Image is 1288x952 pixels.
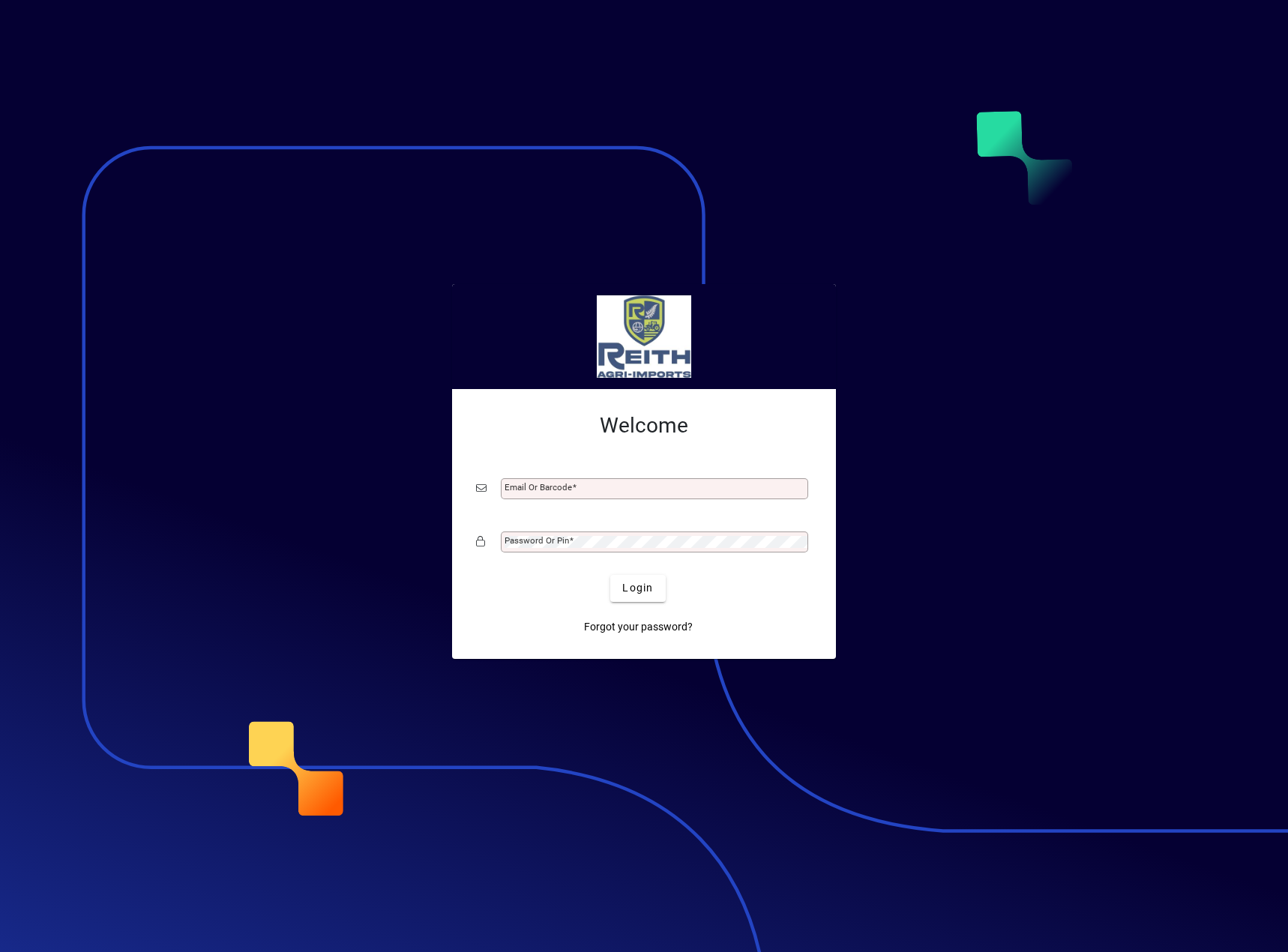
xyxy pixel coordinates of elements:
[505,482,572,492] mat-label: Email or Barcode
[476,413,812,439] h2: Welcome
[622,580,653,596] span: Login
[610,575,665,602] button: Login
[505,535,569,546] mat-label: Password or Pin
[584,619,693,635] span: Forgot your password?
[578,614,699,641] a: Forgot your password?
